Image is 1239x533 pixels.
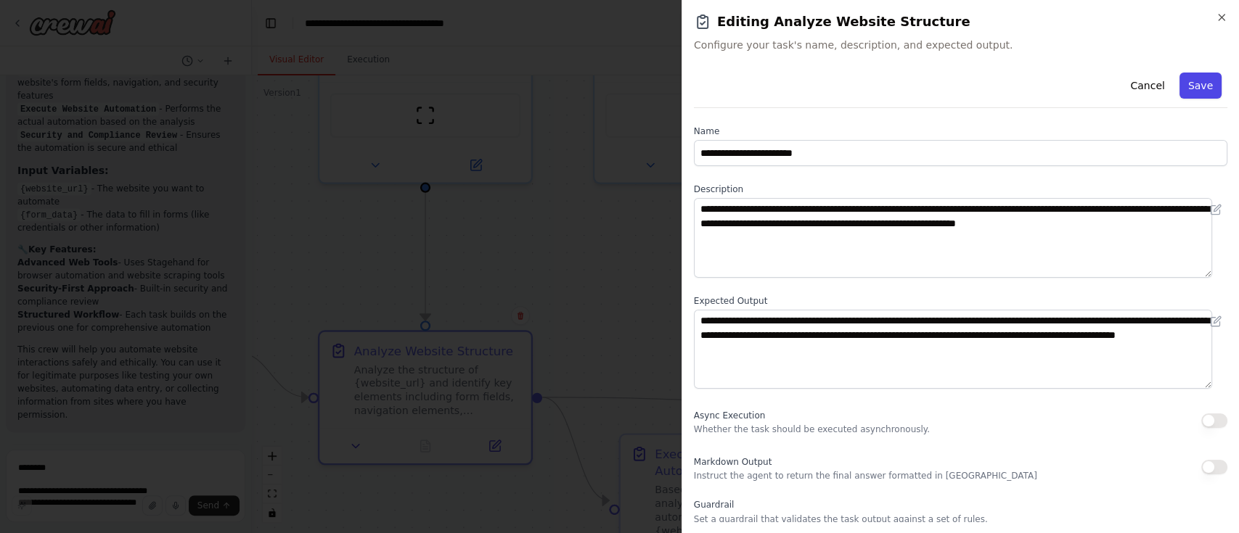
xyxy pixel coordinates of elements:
[694,513,1227,525] p: Set a guardrail that validates the task output against a set of rules.
[694,295,1227,307] label: Expected Output
[694,470,1037,482] p: Instruct the agent to return the final answer formatted in [GEOGRAPHIC_DATA]
[694,499,1227,511] label: Guardrail
[694,423,930,435] p: Whether the task should be executed asynchronously.
[694,38,1227,52] span: Configure your task's name, description, and expected output.
[694,410,765,421] span: Async Execution
[1207,201,1224,218] button: Open in editor
[1207,313,1224,330] button: Open in editor
[1121,73,1173,99] button: Cancel
[694,457,772,467] span: Markdown Output
[694,12,1227,32] h2: Editing Analyze Website Structure
[694,125,1227,137] label: Name
[1179,73,1222,99] button: Save
[694,183,1227,195] label: Description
